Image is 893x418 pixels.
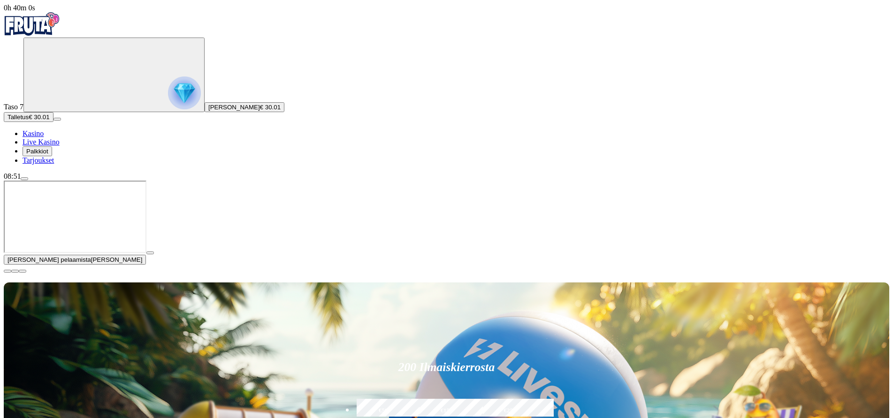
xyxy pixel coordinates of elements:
span: [PERSON_NAME] [91,256,143,263]
img: Fruta [4,12,60,36]
span: 08:51 [4,172,21,180]
button: menu [21,177,28,180]
a: Kasino [23,129,44,137]
a: Fruta [4,29,60,37]
iframe: Piggy Riches [4,181,146,253]
span: [PERSON_NAME] [208,104,260,111]
a: Tarjoukset [23,156,54,164]
span: € 30.01 [260,104,281,111]
button: [PERSON_NAME] pelaamista[PERSON_NAME] [4,255,146,265]
nav: Main menu [4,129,889,165]
button: fullscreen icon [19,270,26,273]
span: Palkkiot [26,148,48,155]
span: Taso 7 [4,103,23,111]
button: reward progress [23,38,205,112]
img: reward progress [168,76,201,109]
button: chevron-down icon [11,270,19,273]
span: Talletus [8,114,29,121]
nav: Primary [4,12,889,165]
button: play icon [146,251,154,254]
button: [PERSON_NAME]€ 30.01 [205,102,284,112]
button: close icon [4,270,11,273]
span: user session time [4,4,35,12]
span: [PERSON_NAME] pelaamista [8,256,91,263]
span: € 30.01 [29,114,49,121]
a: Live Kasino [23,138,60,146]
button: menu [53,118,61,121]
button: Talletusplus icon€ 30.01 [4,112,53,122]
button: Palkkiot [23,146,52,156]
